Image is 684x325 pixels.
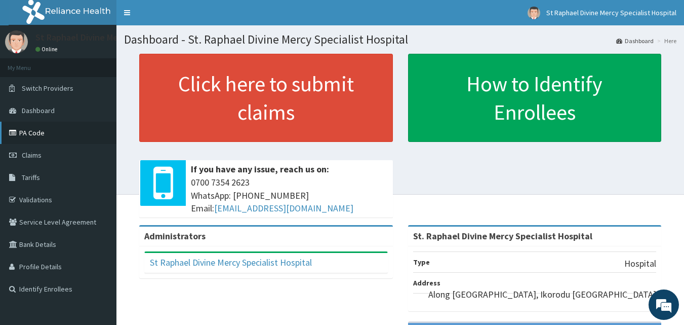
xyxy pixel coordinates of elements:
a: How to Identify Enrollees [408,54,662,142]
span: Dashboard [22,106,55,115]
strong: St. Raphael Divine Mercy Specialist Hospital [413,230,592,242]
div: Chat with us now [53,57,170,70]
span: Switch Providers [22,84,73,93]
a: Dashboard [616,37,654,45]
p: Hospital [624,257,656,270]
div: Minimize live chat window [166,5,190,29]
textarea: Type your message and hit 'Enter' [5,217,193,252]
span: Claims [22,151,42,160]
img: d_794563401_company_1708531726252_794563401 [19,51,41,76]
h1: Dashboard - St. Raphael Divine Mercy Specialist Hospital [124,33,676,46]
b: If you have any issue, reach us on: [191,163,329,175]
img: User Image [528,7,540,19]
span: St Raphael Divine Mercy Specialist Hospital [546,8,676,17]
span: 0700 7354 2623 WhatsApp: [PHONE_NUMBER] Email: [191,176,388,215]
b: Address [413,278,440,287]
li: Here [655,37,676,45]
p: St Raphael Divine Mercy Specialist Hospital [35,33,207,42]
a: Online [35,46,60,53]
img: User Image [5,30,28,53]
a: St Raphael Divine Mercy Specialist Hospital [150,257,312,268]
a: Click here to submit claims [139,54,393,142]
a: [EMAIL_ADDRESS][DOMAIN_NAME] [214,202,353,214]
span: We're online! [59,98,140,200]
b: Administrators [144,230,206,242]
b: Type [413,258,430,267]
span: Tariffs [22,173,40,182]
p: Along [GEOGRAPHIC_DATA], Ikorodu [GEOGRAPHIC_DATA] [428,288,656,301]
